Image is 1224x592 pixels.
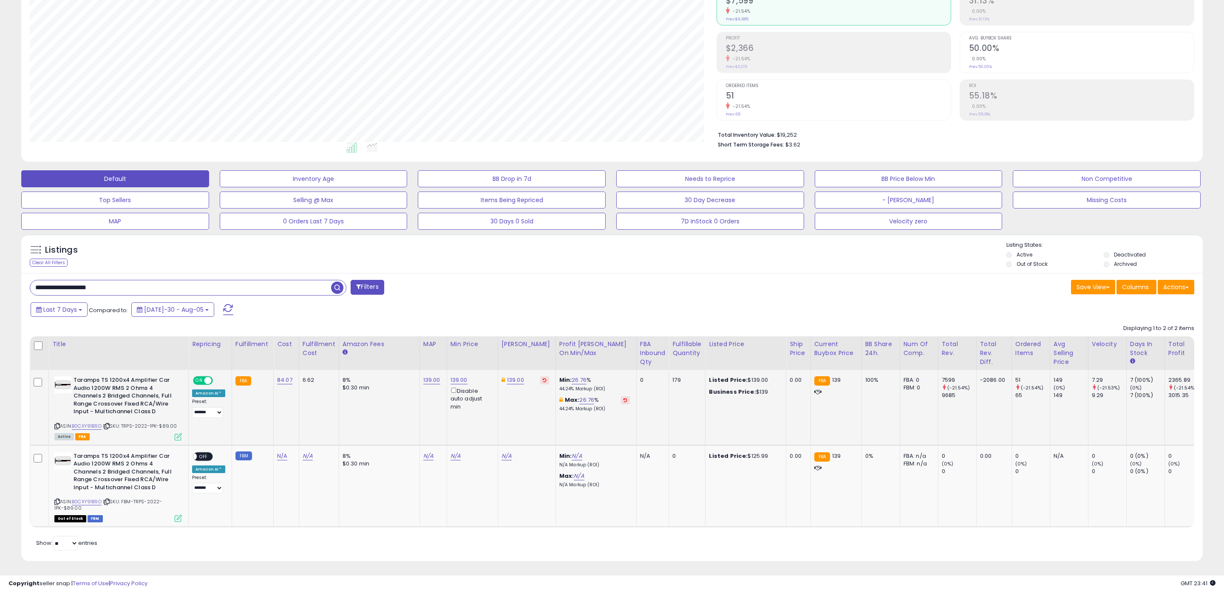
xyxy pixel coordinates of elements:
a: 84.07 [277,376,292,384]
strong: Copyright [8,579,40,587]
div: Repricing [192,340,228,349]
p: Listing States: [1006,241,1203,249]
small: (0%) [942,460,954,467]
div: $139 [709,388,779,396]
span: Compared to: [89,306,128,314]
b: Max: [565,396,580,404]
button: 30 Day Decrease [616,192,804,209]
div: Listed Price [709,340,782,349]
div: 7599 [942,376,976,384]
div: $139.00 [709,376,779,384]
small: -21.54% [730,8,751,14]
div: N/A [640,452,663,460]
button: - [PERSON_NAME] [815,192,1003,209]
button: Non Competitive [1013,170,1201,187]
span: ROI [969,84,1194,88]
h2: 50.00% [969,43,1194,55]
p: N/A Markup (ROI) [559,462,630,468]
button: BB Drop in 7d [418,170,606,187]
button: BB Price Below Min [815,170,1003,187]
h2: $2,366 [726,43,951,55]
button: Actions [1158,280,1194,294]
button: Selling @ Max [220,192,408,209]
img: 31XIlvyvt-L._SL40_.jpg [54,452,71,469]
a: N/A [303,452,313,460]
div: Total Rev. Diff. [980,340,1008,366]
small: (-21.54%) [1174,384,1196,391]
span: All listings currently available for purchase on Amazon [54,433,74,440]
h5: Listings [45,244,78,256]
div: Velocity [1092,340,1123,349]
button: MAP [21,213,209,230]
div: Fulfillment [235,340,270,349]
small: (0%) [1015,460,1027,467]
b: Taramps TS 1200x4 Amplifier Car Audio 1200W RMS 2 Ohms 4 Channels 2 Bridged Channels, Full Range ... [74,452,177,494]
div: 51 [1015,376,1050,384]
button: Save View [1071,280,1115,294]
small: (0%) [1130,384,1142,391]
span: Columns [1122,283,1149,291]
div: MAP [423,340,443,349]
div: Preset: [192,399,225,418]
div: Preset: [192,475,225,494]
a: B0CXY91B9D [72,423,102,430]
b: Listed Price: [709,452,748,460]
div: Title [52,340,185,349]
small: Days In Stock. [1130,358,1135,365]
div: 0 [942,452,976,460]
div: FBM: 0 [904,384,932,392]
img: 31XIlvyvt-L._SL40_.jpg [54,376,71,393]
div: 0 [1092,452,1126,460]
small: Prev: 50.00% [969,64,992,69]
p: N/A Markup (ROI) [559,482,630,488]
button: Missing Costs [1013,192,1201,209]
b: Min: [559,376,572,384]
div: 149 [1054,392,1088,399]
small: Prev: $3,015 [726,64,747,69]
div: 0.00 [980,452,1005,460]
button: Items Being Repriced [418,192,606,209]
small: Amazon Fees. [343,349,348,356]
a: 26.76 [572,376,586,384]
div: Profit [PERSON_NAME] on Min/Max [559,340,633,358]
span: $3.62 [785,141,800,149]
a: N/A [572,452,582,460]
a: B0CXY91B9D [72,498,102,505]
button: Filters [351,280,384,295]
small: Prev: 55.18% [969,112,990,117]
span: Avg. Buybox Share [969,36,1194,41]
button: Needs to Reprice [616,170,804,187]
div: 0 (0%) [1130,452,1164,460]
div: FBA: n/a [904,452,932,460]
div: 9685 [942,392,976,399]
label: Active [1017,251,1032,258]
div: Min Price [450,340,494,349]
small: FBA [814,376,830,386]
div: BB Share 24h. [865,340,896,358]
div: Num of Comp. [904,340,935,358]
div: 6.62 [303,376,332,384]
a: Terms of Use [73,579,109,587]
span: 139 [832,376,841,384]
a: N/A [501,452,512,460]
small: Prev: $9,685 [726,17,748,22]
div: ASIN: [54,452,182,522]
a: N/A [423,452,433,460]
div: Avg Selling Price [1054,340,1085,366]
span: All listings that are currently out of stock and unavailable for purchase on Amazon [54,515,86,522]
div: Cost [277,340,295,349]
div: Amazon AI * [192,465,225,473]
small: 0.00% [969,103,986,110]
span: 2025-08-13 23:41 GMT [1181,579,1215,587]
div: 2365.89 [1168,376,1203,384]
div: Total Profit [1168,340,1199,358]
div: 9.29 [1092,392,1126,399]
div: 0 [1015,452,1050,460]
div: 65 [1015,392,1050,399]
span: Show: entries [36,539,97,547]
small: (0%) [1168,460,1180,467]
div: 0.00 [790,376,804,384]
button: Default [21,170,209,187]
button: Top Sellers [21,192,209,209]
a: N/A [450,452,461,460]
